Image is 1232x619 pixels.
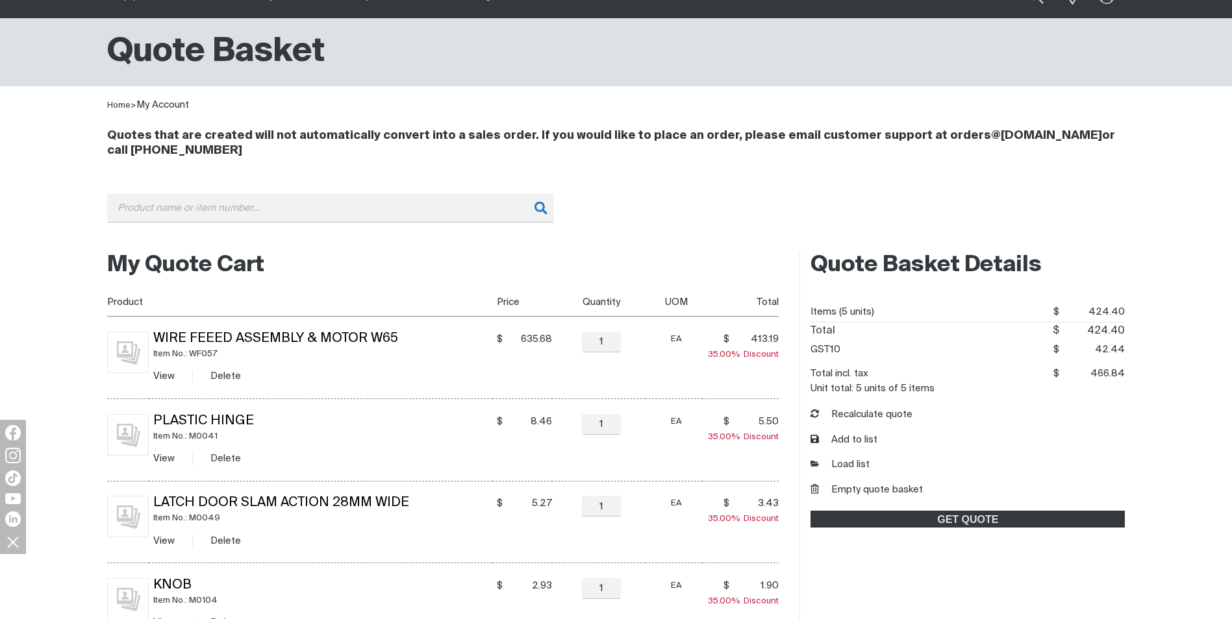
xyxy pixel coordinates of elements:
[5,470,21,486] img: TikTok
[507,579,552,592] span: 2.93
[991,130,1102,141] a: @[DOMAIN_NAME]
[708,515,779,523] span: Discount
[1059,340,1125,359] span: 42.44
[1053,345,1059,354] span: $
[210,451,241,466] button: Delete Plastic Hinge
[107,414,149,455] img: No image for this product
[733,579,779,592] span: 1.90
[153,496,409,509] a: Latch Door Slam Action 28mm Wide
[708,597,779,605] span: Discount
[708,350,744,359] span: 35.00%
[723,497,729,510] span: $
[153,593,492,608] div: Item No.: M0104
[153,346,492,361] div: Item No.: WF057
[733,497,779,510] span: 3.43
[107,101,131,110] a: Home
[651,496,703,511] div: EA
[552,287,646,317] th: Quantity
[811,383,935,393] dt: Unit total: 5 units of 5 items
[497,415,503,428] span: $
[153,429,492,444] div: Item No.: M0041
[107,128,1125,158] h4: Quotes that are created will not automatically convert into a sales order. If you would like to p...
[1053,369,1059,378] span: $
[811,340,840,359] dt: GST10
[136,100,189,110] a: My Account
[1053,307,1059,317] span: $
[210,369,241,383] button: Delete Wire Feeed Assembly & Motor W65
[153,536,175,546] a: View Latch Door Slam Action 28mm Wide
[497,497,503,510] span: $
[1053,326,1059,336] span: $
[507,415,552,428] span: 8.46
[107,287,492,317] th: Product
[492,287,552,317] th: Price
[153,415,254,428] a: Plastic Hinge
[153,454,175,463] a: View Plastic Hinge
[107,31,325,73] h1: Quote Basket
[5,425,21,441] img: Facebook
[708,433,744,441] span: 35.00%
[811,251,1125,280] h2: Quote Basket Details
[811,407,912,422] button: Recalculate quote
[107,332,149,373] img: No image for this product
[708,350,779,359] span: Discount
[812,511,1124,528] span: GET QUOTE
[131,101,136,110] span: >
[107,193,1125,242] div: Product or group for quick order
[1059,302,1125,322] span: 424.40
[107,251,779,280] h2: My Quote Cart
[733,415,779,428] span: 5.50
[708,515,744,523] span: 35.00%
[107,193,554,223] input: Product name or item number...
[723,415,729,428] span: $
[153,579,192,592] a: Knob
[107,496,149,537] img: No image for this product
[811,302,874,322] dt: Items (5 units)
[723,579,729,592] span: $
[703,287,779,317] th: Total
[811,433,877,448] button: Add to list
[651,578,703,593] div: EA
[811,457,870,472] a: Load list
[723,333,729,346] span: $
[497,579,503,592] span: $
[5,493,21,504] img: YouTube
[497,333,503,346] span: $
[5,511,21,527] img: LinkedIn
[646,287,703,317] th: UOM
[733,333,779,346] span: 413.19
[651,332,703,346] div: EA
[153,511,492,526] div: Item No.: M0049
[153,371,175,381] a: View Wire Feeed Assembly & Motor W65
[708,433,779,441] span: Discount
[1059,322,1125,340] span: 424.40
[811,483,923,498] button: Empty quote basket
[210,533,241,548] button: Delete Latch Door Slam Action 28mm Wide
[651,414,703,429] div: EA
[811,511,1125,528] a: GET QUOTE
[153,332,398,345] a: Wire Feeed Assembly & Motor W65
[1059,364,1125,383] span: 466.84
[507,497,552,510] span: 5.27
[507,333,552,346] span: 635.68
[811,364,868,383] dt: Total incl. tax
[708,597,744,605] span: 35.00%
[5,448,21,463] img: Instagram
[811,322,835,340] dt: Total
[2,531,24,553] img: hide socials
